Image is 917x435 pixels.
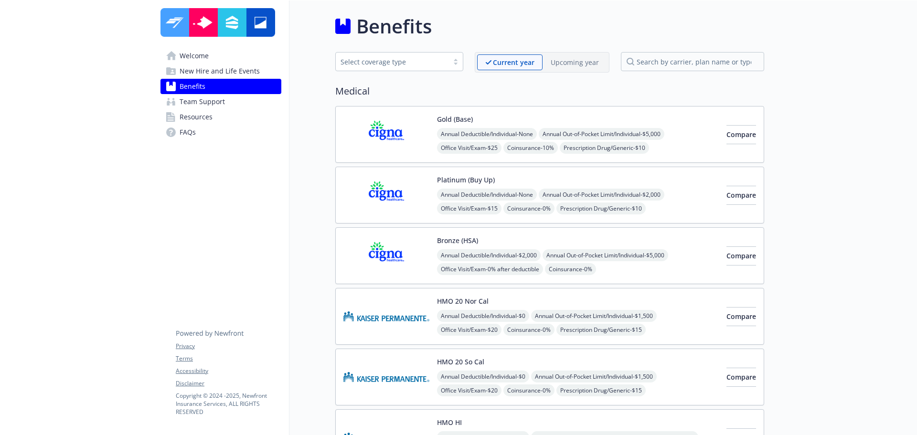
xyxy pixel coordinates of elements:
span: Annual Out-of-Pocket Limit/Individual - $1,500 [531,371,657,382]
span: Office Visit/Exam - $20 [437,384,501,396]
span: Compare [726,191,756,200]
a: Disclaimer [176,379,281,388]
p: Copyright © 2024 - 2025 , Newfront Insurance Services, ALL RIGHTS RESERVED [176,392,281,416]
button: Compare [726,186,756,205]
span: Prescription Drug/Generic - $10 [560,142,649,154]
button: Platinum (Buy Up) [437,175,495,185]
p: Current year [493,57,534,67]
p: Upcoming year [551,57,599,67]
a: Welcome [160,48,281,64]
button: Compare [726,246,756,265]
span: FAQs [180,125,196,140]
button: Gold (Base) [437,114,473,124]
div: Select coverage type [341,57,444,67]
button: HMO HI [437,417,462,427]
span: Office Visit/Exam - $25 [437,142,501,154]
h2: Medical [335,84,764,98]
span: Compare [726,312,756,321]
span: Office Visit/Exam - $20 [437,324,501,336]
button: Compare [726,307,756,326]
span: Office Visit/Exam - 0% after deductible [437,263,543,275]
button: HMO 20 So Cal [437,357,484,367]
span: Prescription Drug/Generic - $15 [556,384,646,396]
img: CIGNA carrier logo [343,235,429,276]
button: Bronze (HSA) [437,235,478,245]
span: Resources [180,109,213,125]
span: Annual Deductible/Individual - $2,000 [437,249,541,261]
span: Annual Out-of-Pocket Limit/Individual - $5,000 [543,249,668,261]
img: CIGNA carrier logo [343,175,429,215]
span: Benefits [180,79,205,94]
span: Annual Out-of-Pocket Limit/Individual - $2,000 [539,189,664,201]
span: Prescription Drug/Generic - $10 [556,202,646,214]
a: Terms [176,354,281,363]
a: Team Support [160,94,281,109]
span: Office Visit/Exam - $15 [437,202,501,214]
span: Annual Deductible/Individual - None [437,189,537,201]
span: Coinsurance - 0% [503,384,554,396]
button: HMO 20 Nor Cal [437,296,489,306]
span: Coinsurance - 0% [503,324,554,336]
a: Accessibility [176,367,281,375]
a: Benefits [160,79,281,94]
span: Coinsurance - 10% [503,142,558,154]
span: Compare [726,372,756,382]
span: Annual Deductible/Individual - None [437,128,537,140]
span: Annual Out-of-Pocket Limit/Individual - $5,000 [539,128,664,140]
a: Resources [160,109,281,125]
span: Prescription Drug/Generic - $15 [556,324,646,336]
span: Compare [726,130,756,139]
button: Compare [726,125,756,144]
img: CIGNA carrier logo [343,114,429,155]
span: Coinsurance - 0% [503,202,554,214]
span: Annual Deductible/Individual - $0 [437,371,529,382]
input: search by carrier, plan name or type [621,52,764,71]
img: Kaiser Permanente Insurance Company carrier logo [343,296,429,337]
a: FAQs [160,125,281,140]
span: Welcome [180,48,209,64]
span: Compare [726,251,756,260]
a: Privacy [176,342,281,350]
a: New Hire and Life Events [160,64,281,79]
span: Coinsurance - 0% [545,263,596,275]
span: Team Support [180,94,225,109]
span: Annual Deductible/Individual - $0 [437,310,529,322]
h1: Benefits [356,12,432,41]
button: Compare [726,368,756,387]
span: New Hire and Life Events [180,64,260,79]
span: Annual Out-of-Pocket Limit/Individual - $1,500 [531,310,657,322]
img: Kaiser Permanente Insurance Company carrier logo [343,357,429,397]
